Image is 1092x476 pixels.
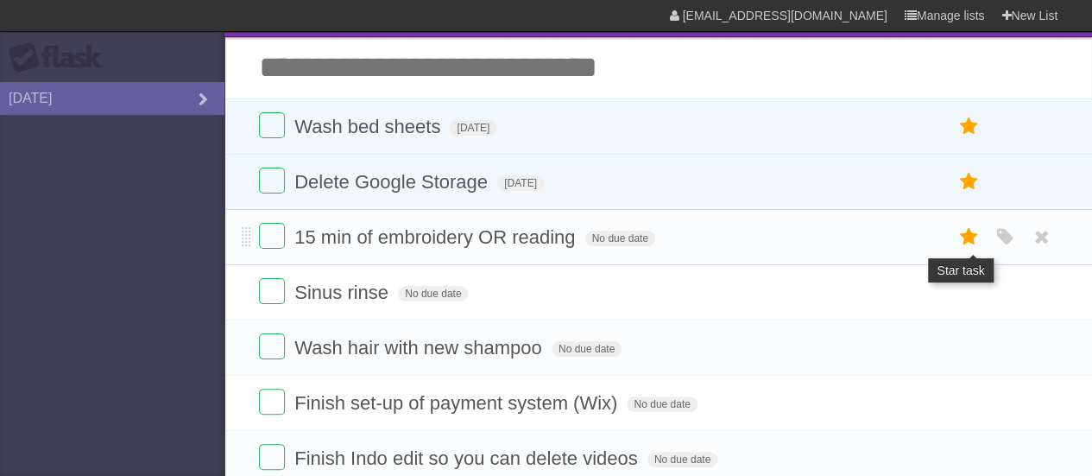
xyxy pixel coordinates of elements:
label: Done [259,112,285,138]
span: Sinus rinse [294,282,393,303]
label: Done [259,168,285,194]
label: Star task [952,168,985,196]
span: No due date [552,341,622,357]
span: Finish Indo edit so you can delete videos [294,447,641,469]
span: No due date [398,286,468,301]
span: Wash bed sheets [294,116,445,137]
label: Done [259,223,285,249]
label: Done [259,444,285,470]
span: 15 min of embroidery OR reading [294,226,579,248]
span: Wash hair with new shampoo [294,337,546,359]
label: Done [259,278,285,304]
span: [DATE] [450,120,496,136]
span: No due date [627,397,697,412]
span: Delete Google Storage [294,171,492,193]
span: No due date [647,452,717,467]
span: Finish set-up of payment system (Wix) [294,392,622,414]
label: Done [259,389,285,415]
span: No due date [585,231,655,246]
label: Star task [952,112,985,141]
label: Star task [952,223,985,251]
div: Flask [9,42,112,73]
span: [DATE] [497,175,544,191]
label: Done [259,333,285,359]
